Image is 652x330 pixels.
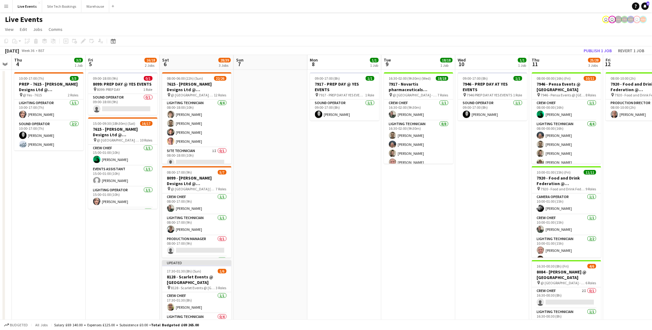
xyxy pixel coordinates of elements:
div: [DATE] [5,48,19,54]
app-user-avatar: Production Managers [627,16,635,23]
button: Warehouse [81,0,109,12]
app-user-avatar: Production Managers [615,16,622,23]
div: Salary £69 140.00 + Expenses £125.00 + Subsistence £0.00 = [54,323,199,327]
button: Site Tech Bookings [42,0,81,12]
button: Revert 1 job [616,47,647,55]
button: Live Events [13,0,42,12]
button: Publish 1 job [581,47,615,55]
span: View [5,27,14,32]
app-user-avatar: Akash Karegoudar [609,16,616,23]
app-user-avatar: Ollie Rolfe [633,16,641,23]
app-user-avatar: Eden Hopkins [602,16,610,23]
app-user-avatar: Production Managers [621,16,628,23]
a: 6 [641,2,649,10]
span: Edit [20,27,27,32]
span: 6 [647,2,650,6]
span: Jobs [33,27,42,32]
span: Total Budgeted £69 265.00 [151,323,199,327]
div: BST [38,48,45,53]
span: All jobs [34,323,49,327]
span: Week 36 [20,48,36,53]
button: Budgeted [3,322,29,328]
a: Comms [46,25,65,33]
app-user-avatar: Alex Gill [640,16,647,23]
a: Jobs [31,25,45,33]
a: View [2,25,16,33]
a: Edit [17,25,29,33]
span: Comms [49,27,63,32]
span: Budgeted [10,323,28,327]
h1: Live Events [5,15,43,24]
